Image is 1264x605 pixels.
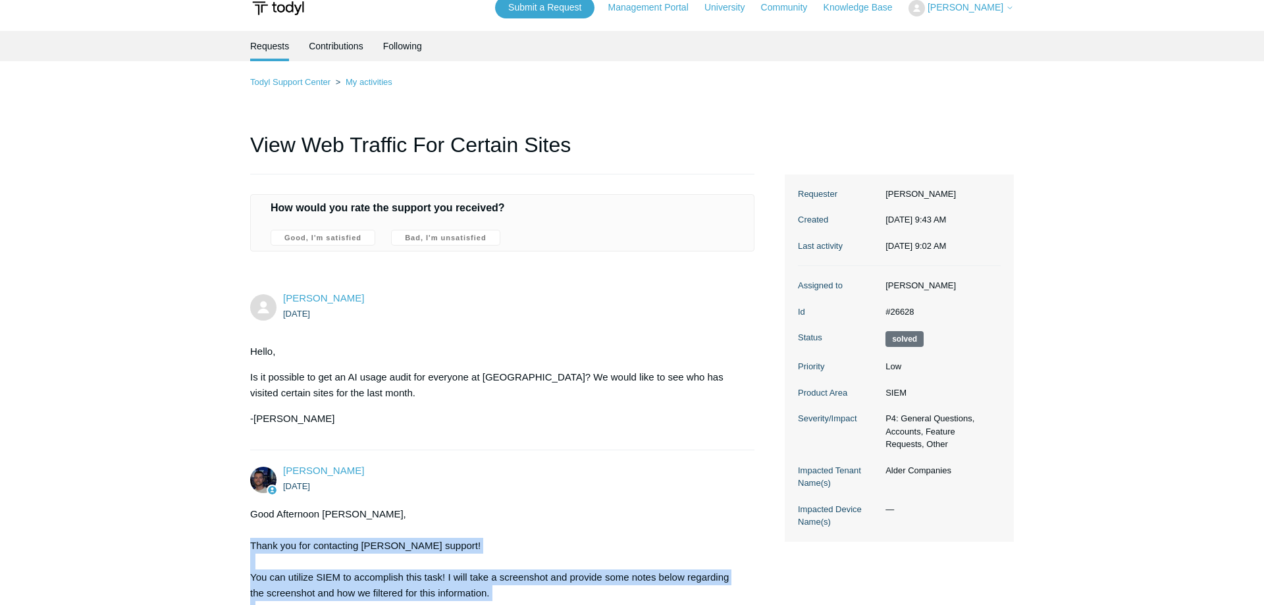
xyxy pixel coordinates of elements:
dt: Id [798,305,879,319]
a: Knowledge Base [824,1,906,14]
dt: Last activity [798,240,879,253]
a: Following [383,31,422,61]
span: This request has been solved [885,331,924,347]
p: Hello, [250,344,741,359]
a: University [704,1,758,14]
time: 07/22/2025, 10:42 [283,481,310,491]
dd: Low [879,360,1001,373]
li: My activities [333,77,392,87]
dd: — [879,503,1001,516]
dt: Assigned to [798,279,879,292]
dt: Status [798,331,879,344]
p: Is it possible to get an AI usage audit for everyone at [GEOGRAPHIC_DATA]? We would like to see w... [250,369,741,401]
p: -[PERSON_NAME] [250,411,741,427]
dt: Impacted Tenant Name(s) [798,464,879,490]
dt: Impacted Device Name(s) [798,503,879,529]
dt: Product Area [798,386,879,400]
label: Good, I'm satisfied [271,230,375,246]
span: [PERSON_NAME] [928,2,1003,13]
span: Connor Davis [283,465,364,476]
a: Todyl Support Center [250,77,330,87]
label: Bad, I'm unsatisfied [391,230,500,246]
time: 07/22/2025, 09:43 [283,309,310,319]
a: [PERSON_NAME] [283,465,364,476]
dd: Alder Companies [879,464,1001,477]
a: Management Portal [608,1,702,14]
dt: Severity/Impact [798,412,879,425]
li: Todyl Support Center [250,77,333,87]
a: Contributions [309,31,363,61]
span: Adrienne Evans [283,292,364,303]
dt: Requester [798,188,879,201]
dd: P4: General Questions, Accounts, Feature Requests, Other [879,412,1001,451]
dt: Created [798,213,879,226]
h4: How would you rate the support you received? [271,200,734,216]
li: Requests [250,31,289,61]
a: [PERSON_NAME] [283,292,364,303]
a: Community [761,1,821,14]
h1: View Web Traffic For Certain Sites [250,129,754,174]
a: My activities [346,77,392,87]
time: 07/22/2025, 09:43 [885,215,946,224]
dd: SIEM [879,386,1001,400]
dd: [PERSON_NAME] [879,188,1001,201]
dd: #26628 [879,305,1001,319]
dt: Priority [798,360,879,373]
dd: [PERSON_NAME] [879,279,1001,292]
time: 07/31/2025, 09:02 [885,241,946,251]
